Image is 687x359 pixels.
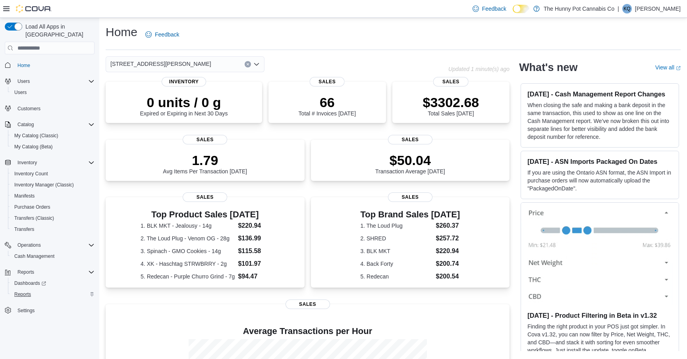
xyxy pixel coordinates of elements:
span: Feedback [482,5,506,13]
dd: $136.99 [238,234,269,243]
span: Purchase Orders [11,202,95,212]
p: 1.79 [163,152,247,168]
input: Dark Mode [513,5,529,13]
p: If you are using the Ontario ASN format, the ASN Import in purchase orders will now automatically... [527,169,672,192]
button: Users [8,87,98,98]
button: Reports [2,267,98,278]
button: Open list of options [253,61,260,67]
span: Users [11,88,95,97]
a: Transfers [11,225,37,234]
span: Sales [183,135,227,144]
span: Reports [11,290,95,299]
button: Catalog [2,119,98,130]
button: Inventory [2,157,98,168]
button: Home [2,59,98,71]
a: Purchase Orders [11,202,54,212]
h2: What's new [519,61,577,74]
span: Purchase Orders [14,204,50,210]
nav: Complex example [5,56,95,337]
h4: Average Transactions per Hour [112,326,503,336]
span: Transfers (Classic) [11,213,95,223]
span: Home [14,60,95,70]
button: Operations [2,240,98,251]
button: Clear input [245,61,251,67]
span: Sales [433,77,469,86]
span: Sales [183,192,227,202]
span: Transfers [11,225,95,234]
span: Settings [14,305,95,315]
h3: [DATE] - Cash Management Report Changes [527,90,672,98]
div: Transaction Average [DATE] [375,152,445,175]
button: Purchase Orders [8,202,98,213]
span: Inventory Count [11,169,95,179]
button: My Catalog (Beta) [8,141,98,152]
span: Inventory [14,158,95,167]
span: Sales [388,135,432,144]
span: Home [17,62,30,69]
h1: Home [106,24,137,40]
span: Reports [14,267,95,277]
p: When closing the safe and making a bank deposit in the same transaction, this used to show as one... [527,101,672,141]
a: Transfers (Classic) [11,213,57,223]
span: Manifests [14,193,35,199]
span: Sales [310,77,345,86]
button: Transfers [8,224,98,235]
button: Inventory Count [8,168,98,179]
div: Total Sales [DATE] [423,94,479,117]
h3: Top Brand Sales [DATE] [360,210,460,219]
button: Reports [14,267,37,277]
img: Cova [16,5,52,13]
div: Total # Invoices [DATE] [299,94,356,117]
span: My Catalog (Beta) [14,144,53,150]
span: My Catalog (Beta) [11,142,95,152]
span: My Catalog (Classic) [11,131,95,140]
dt: 5. Redecan - Purple Churro Grind - 7g [141,273,235,280]
p: $3302.68 [423,94,479,110]
dd: $94.47 [238,272,269,281]
p: | [618,4,619,13]
span: Dashboards [11,278,95,288]
svg: External link [676,66,681,71]
h3: [DATE] - Product Filtering in Beta in v1.32 [527,311,672,319]
a: Settings [14,306,38,315]
span: Feedback [155,31,179,38]
span: [STREET_ADDRESS][PERSON_NAME] [110,59,211,69]
a: View allExternal link [655,64,681,71]
button: Inventory Manager (Classic) [8,179,98,190]
dt: 2. SHRED [360,234,432,242]
span: Customers [17,106,41,112]
a: My Catalog (Beta) [11,142,56,152]
dt: 1. BLK MKT - Jealousy - 14g [141,222,235,230]
button: Cash Management [8,251,98,262]
button: My Catalog (Classic) [8,130,98,141]
span: Dashboards [14,280,46,286]
button: Inventory [14,158,40,167]
a: Inventory Count [11,169,51,179]
span: Sales [286,299,330,309]
span: Inventory [17,159,37,166]
a: Dashboards [8,278,98,289]
a: Feedback [142,27,182,42]
div: Kobee Quinn [622,4,632,13]
span: Operations [14,240,95,250]
span: Catalog [14,120,95,129]
button: Reports [8,289,98,300]
span: Users [17,78,30,84]
p: 0 units / 0 g [140,94,228,110]
span: Transfers (Classic) [14,215,54,221]
dd: $115.58 [238,246,269,256]
button: Settings [2,305,98,316]
dt: 2. The Loud Plug - Venom OG - 28g [141,234,235,242]
span: Manifests [11,191,95,201]
span: Inventory [162,77,206,86]
h3: Top Product Sales [DATE] [141,210,269,219]
button: Catalog [14,120,37,129]
span: Customers [14,104,95,113]
a: Feedback [469,1,509,17]
button: Manifests [8,190,98,202]
span: Load All Apps in [GEOGRAPHIC_DATA] [22,23,95,38]
span: Cash Management [14,253,54,259]
dt: 4. Back Forty [360,260,432,268]
a: Reports [11,290,34,299]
